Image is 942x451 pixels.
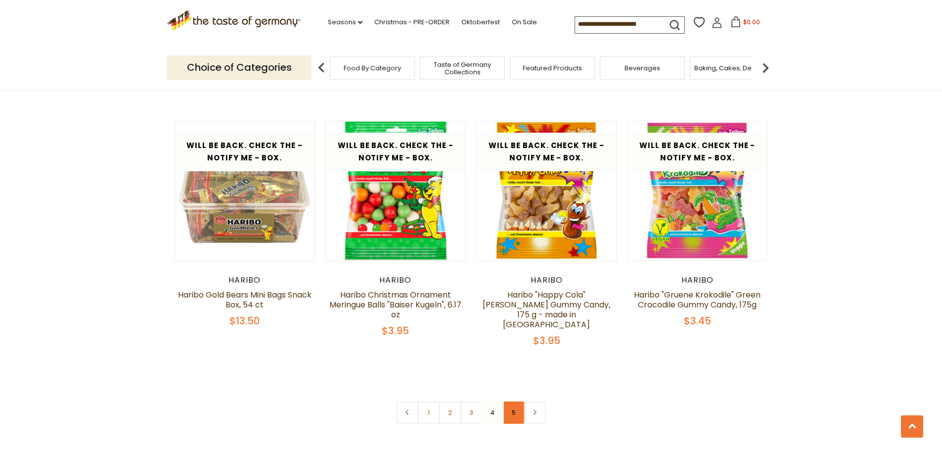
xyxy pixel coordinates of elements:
a: On Sale [512,17,537,28]
div: Haribo [627,275,768,285]
img: next arrow [756,58,775,78]
a: Haribo Gold Bears Mini Bags Snack Box, 54 ct [178,289,312,310]
a: Haribo "Gruene Krokodile" Green Crocodile Gummy Candy, 175g [634,289,761,310]
a: Taste of Germany Collections [423,61,502,76]
a: 3 [460,401,482,424]
a: Haribo Christmas Ornament Meringue Balls "Baiser Kugeln", 6.17 oz [329,289,461,320]
span: $3.95 [533,334,560,348]
span: $3.45 [684,314,711,328]
button: $0.00 [724,16,766,31]
img: previous arrow [312,58,331,78]
div: Haribo [175,275,315,285]
img: Haribo [628,120,767,260]
a: Christmas - PRE-ORDER [374,17,449,28]
img: Haribo [477,120,617,260]
span: $0.00 [743,18,760,26]
p: Choice of Categories [167,55,312,80]
a: 5 [502,401,525,424]
a: Food By Category [344,64,401,72]
div: Haribo [476,275,617,285]
a: Beverages [625,64,660,72]
span: $13.50 [229,314,260,328]
a: Seasons [328,17,362,28]
img: Haribo [175,120,315,260]
a: Baking, Cakes, Desserts [694,64,771,72]
a: 1 [417,401,440,424]
a: 2 [439,401,461,424]
a: Haribo "Happy Cola" [PERSON_NAME] Gummy Candy, 175 g - made in [GEOGRAPHIC_DATA] [483,289,610,330]
span: $3.95 [382,324,409,338]
a: Featured Products [523,64,582,72]
div: Haribo [325,275,466,285]
img: Haribo [326,120,466,260]
a: Oktoberfest [461,17,500,28]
